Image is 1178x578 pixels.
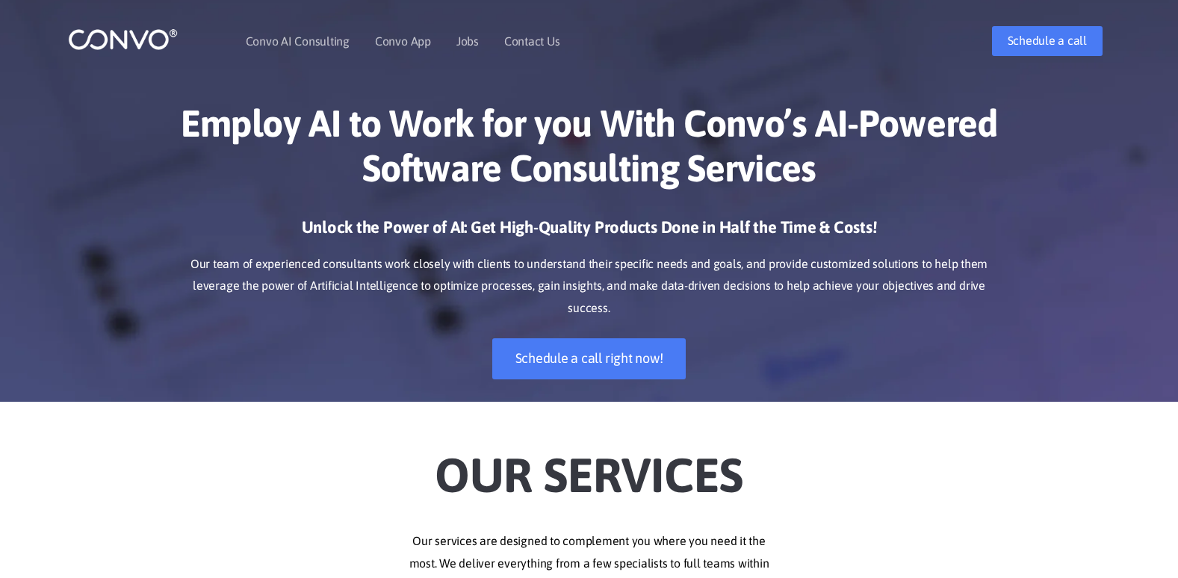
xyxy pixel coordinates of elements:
[504,35,560,47] a: Contact Us
[175,101,1004,202] h1: Employ AI to Work for you With Convo’s AI-Powered Software Consulting Services
[492,338,686,379] a: Schedule a call right now!
[456,35,479,47] a: Jobs
[375,35,431,47] a: Convo App
[175,217,1004,249] h3: Unlock the Power of AI: Get High-Quality Products Done in Half the Time & Costs!
[68,28,178,51] img: logo_1.png
[246,35,350,47] a: Convo AI Consulting
[175,424,1004,508] h2: Our Services
[992,26,1103,56] a: Schedule a call
[175,253,1004,320] p: Our team of experienced consultants work closely with clients to understand their specific needs ...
